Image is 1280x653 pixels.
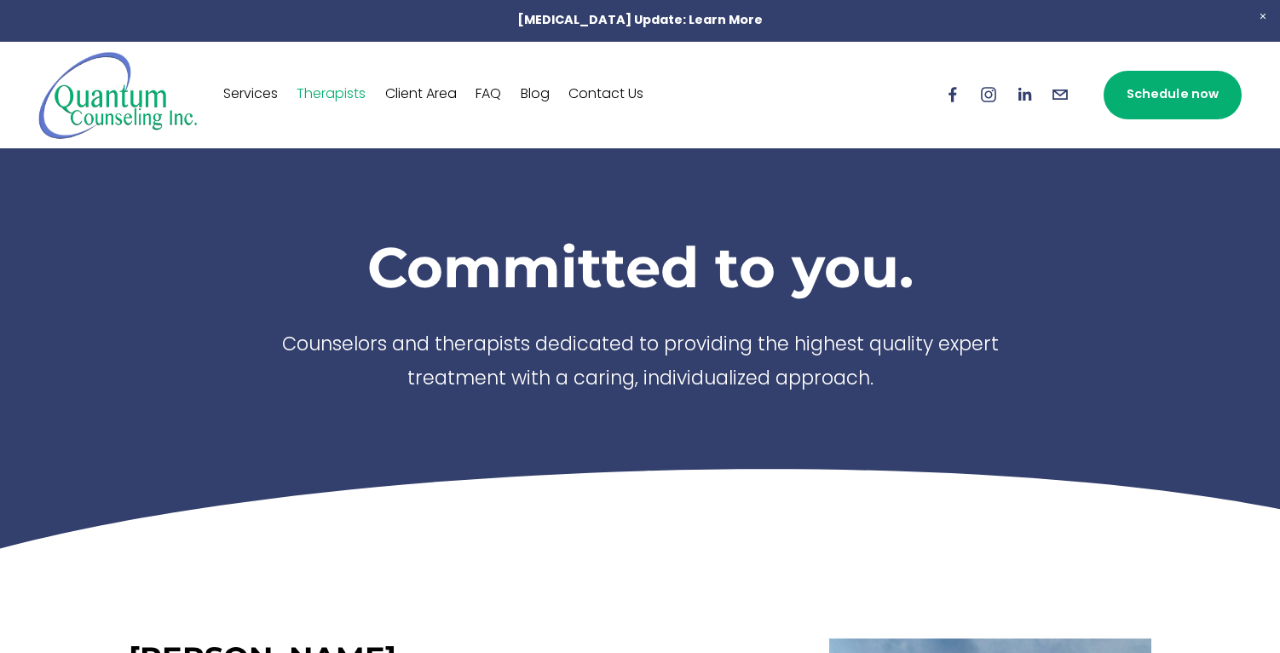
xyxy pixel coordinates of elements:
[38,50,198,140] img: Quantum Counseling Inc. | Change starts here.
[568,81,643,108] a: Contact Us
[257,329,1023,398] p: Counselors and therapists dedicated to providing the highest quality expert treatment with a cari...
[385,81,457,108] a: Client Area
[1015,85,1034,104] a: LinkedIn
[223,81,278,108] a: Services
[943,85,962,104] a: Facebook
[1104,71,1242,119] a: Schedule now
[979,85,998,104] a: Instagram
[476,81,501,108] a: FAQ
[297,81,366,108] a: Therapists
[257,233,1023,301] h1: Committed to you.
[521,81,550,108] a: Blog
[1051,85,1070,104] a: info@quantumcounselinginc.com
